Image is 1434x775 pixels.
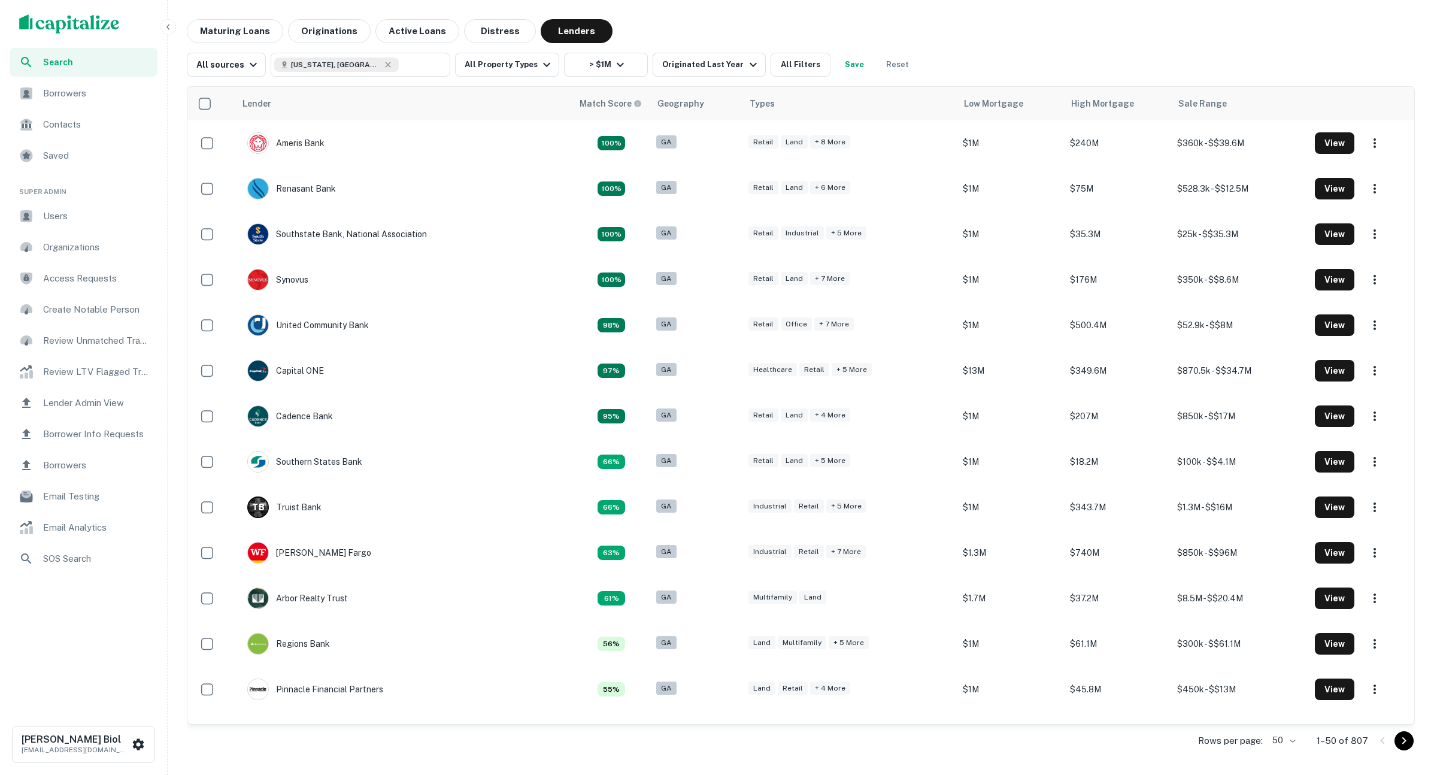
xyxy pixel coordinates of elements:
div: Land [781,181,808,195]
td: $1M [957,166,1064,211]
div: Email Testing [10,482,157,511]
p: [EMAIL_ADDRESS][DOMAIN_NAME] [22,744,129,755]
div: Matching Properties: 101, hasApolloMatch: undefined [598,227,625,241]
td: $45.8M [1064,667,1171,712]
button: View [1315,132,1354,154]
div: GA [656,682,677,695]
div: Southern States Bank [247,451,362,473]
button: Distress [464,19,536,43]
div: Retail [748,317,778,331]
div: Retail [794,499,824,513]
button: View [1315,633,1354,655]
img: picture [248,406,268,426]
td: $350k - $$8.6M [1171,257,1309,302]
td: $37.2M [1064,576,1171,621]
div: Synovus [247,269,308,290]
button: All Filters [771,53,830,77]
span: Access Requests [43,271,150,286]
div: + 7 more [826,545,866,559]
div: Land [781,272,808,286]
th: Sale Range [1171,87,1309,120]
td: $900k [1171,712,1309,758]
span: Organizations [43,240,150,255]
span: SOS Search [43,552,150,566]
div: Retail [748,226,778,240]
div: GA [656,135,677,149]
button: View [1315,223,1354,245]
div: Types [750,96,775,111]
td: $207M [1064,393,1171,439]
td: $1.3M - $$16M [1171,485,1309,530]
button: View [1315,451,1354,473]
span: Users [43,209,150,223]
div: Retail [748,454,778,468]
button: View [1315,497,1354,518]
div: Multifamily [778,636,826,650]
td: $35.3M [1064,211,1171,257]
p: T B [252,501,264,514]
a: Organizations [10,233,157,262]
th: High Mortgage [1064,87,1171,120]
div: Land [748,682,775,695]
td: $450k - $$13M [1171,667,1309,712]
div: Retail [799,363,829,377]
img: picture [248,543,268,563]
p: 1–50 of 807 [1317,734,1368,748]
div: Borrower Info Requests [10,420,157,449]
td: $176M [1064,257,1171,302]
div: Land [781,135,808,149]
td: $300k - $$61.1M [1171,621,1309,667]
td: $1M [957,393,1064,439]
div: Southstate Bank, National Association [247,223,427,245]
td: $528.3k - $$12.5M [1171,166,1309,211]
button: Originations [288,19,371,43]
div: Matching Properties: 62, hasApolloMatch: undefined [598,500,625,514]
span: Lender Admin View [43,396,150,410]
button: View [1315,588,1354,609]
button: [PERSON_NAME] Biol[EMAIL_ADDRESS][DOMAIN_NAME] [12,726,155,763]
div: Borrowers [10,451,157,480]
td: $500.4M [1064,302,1171,348]
div: GA [656,591,677,604]
td: $1.3M [957,530,1064,576]
div: Email Analytics [10,513,157,542]
div: Matching Properties: 53, hasApolloMatch: undefined [598,637,625,651]
div: Review LTV Flagged Transactions [10,358,157,386]
div: Ameris Bank [247,132,325,154]
th: Capitalize uses an advanced AI algorithm to match your search with the best lender. The match sco... [572,87,650,120]
div: Pinnacle Financial Partners [247,679,383,700]
span: Email Testing [43,489,150,504]
td: $1M [957,621,1064,667]
div: Borrowers [10,79,157,108]
div: Regions Bank [247,633,330,655]
div: Search [10,48,157,77]
button: View [1315,542,1354,564]
td: $1M [957,667,1064,712]
button: View [1315,360,1354,382]
a: SOS Search [10,544,157,573]
span: Review Unmatched Transactions [43,334,150,348]
div: GA [656,545,677,559]
div: United Community Bank [247,314,369,336]
td: $850k - $$17M [1171,393,1309,439]
h6: Match Score [580,97,639,110]
span: Borrowers [43,86,150,101]
td: $13M [957,348,1064,393]
span: Email Analytics [43,520,150,535]
div: Access Requests [10,264,157,293]
div: Matching Properties: 57, hasApolloMatch: undefined [598,591,625,606]
div: + 4 more [810,408,850,422]
td: $25k - $$35.3M [1171,211,1309,257]
div: High Mortgage [1071,96,1134,111]
div: Office [781,317,812,331]
img: picture [248,361,268,381]
td: $349.6M [1064,348,1171,393]
td: $8.5M - $$20.4M [1171,576,1309,621]
img: picture [248,634,268,654]
span: Borrowers [43,458,150,473]
a: Review Unmatched Transactions [10,326,157,355]
div: Arbor Realty Trust [247,588,348,609]
div: GA [656,181,677,195]
div: Originated Last Year [662,57,760,72]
